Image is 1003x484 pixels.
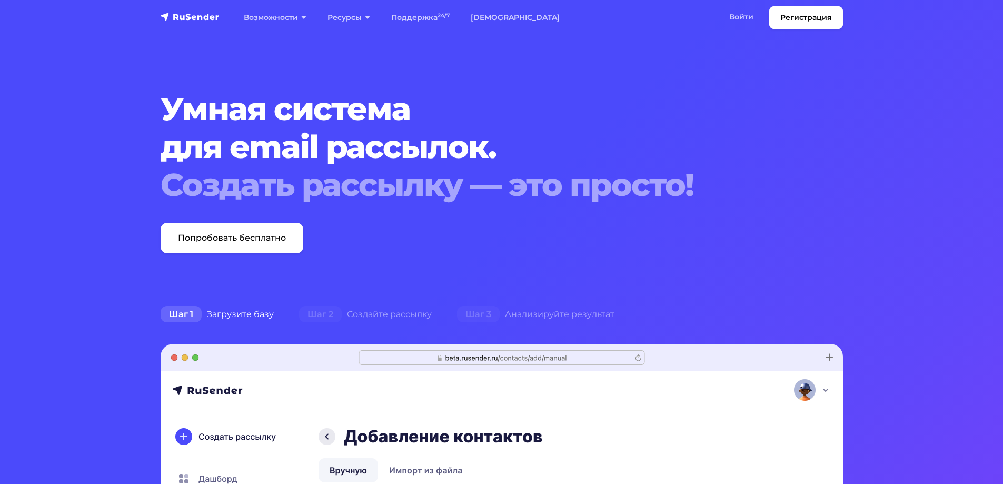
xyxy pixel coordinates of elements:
[161,90,785,204] h1: Умная система для email рассылок.
[161,306,202,323] span: Шаг 1
[444,304,627,325] div: Анализируйте результат
[719,6,764,28] a: Войти
[161,12,220,22] img: RuSender
[299,306,342,323] span: Шаг 2
[381,7,460,28] a: Поддержка24/7
[317,7,381,28] a: Ресурсы
[438,12,450,19] sup: 24/7
[148,304,286,325] div: Загрузите базу
[460,7,570,28] a: [DEMOGRAPHIC_DATA]
[457,306,500,323] span: Шаг 3
[161,166,785,204] div: Создать рассылку — это просто!
[161,223,303,253] a: Попробовать бесплатно
[769,6,843,29] a: Регистрация
[233,7,317,28] a: Возможности
[286,304,444,325] div: Создайте рассылку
